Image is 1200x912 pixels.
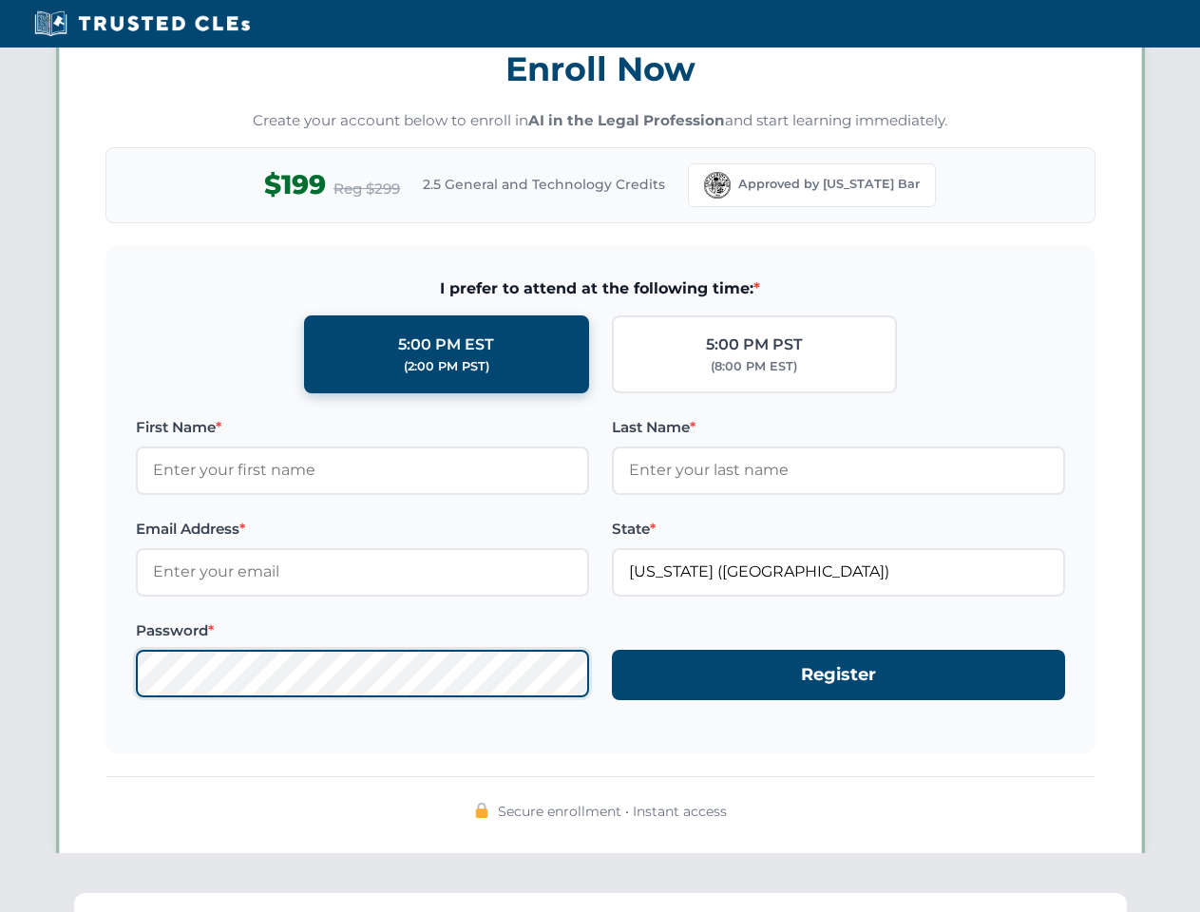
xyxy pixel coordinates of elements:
[612,518,1065,541] label: State
[612,650,1065,700] button: Register
[136,416,589,439] label: First Name
[136,548,589,596] input: Enter your email
[704,172,731,199] img: Florida Bar
[423,174,665,195] span: 2.5 General and Technology Credits
[136,276,1065,301] span: I prefer to attend at the following time:
[738,175,920,194] span: Approved by [US_STATE] Bar
[264,163,326,206] span: $199
[398,332,494,357] div: 5:00 PM EST
[498,801,727,822] span: Secure enrollment • Instant access
[711,357,797,376] div: (8:00 PM EST)
[404,357,489,376] div: (2:00 PM PST)
[706,332,803,357] div: 5:00 PM PST
[474,803,489,818] img: 🔒
[136,619,589,642] label: Password
[105,39,1095,99] h3: Enroll Now
[136,518,589,541] label: Email Address
[528,111,725,129] strong: AI in the Legal Profession
[136,446,589,494] input: Enter your first name
[612,548,1065,596] input: Florida (FL)
[29,9,256,38] img: Trusted CLEs
[333,178,400,200] span: Reg $299
[612,416,1065,439] label: Last Name
[105,110,1095,132] p: Create your account below to enroll in and start learning immediately.
[612,446,1065,494] input: Enter your last name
